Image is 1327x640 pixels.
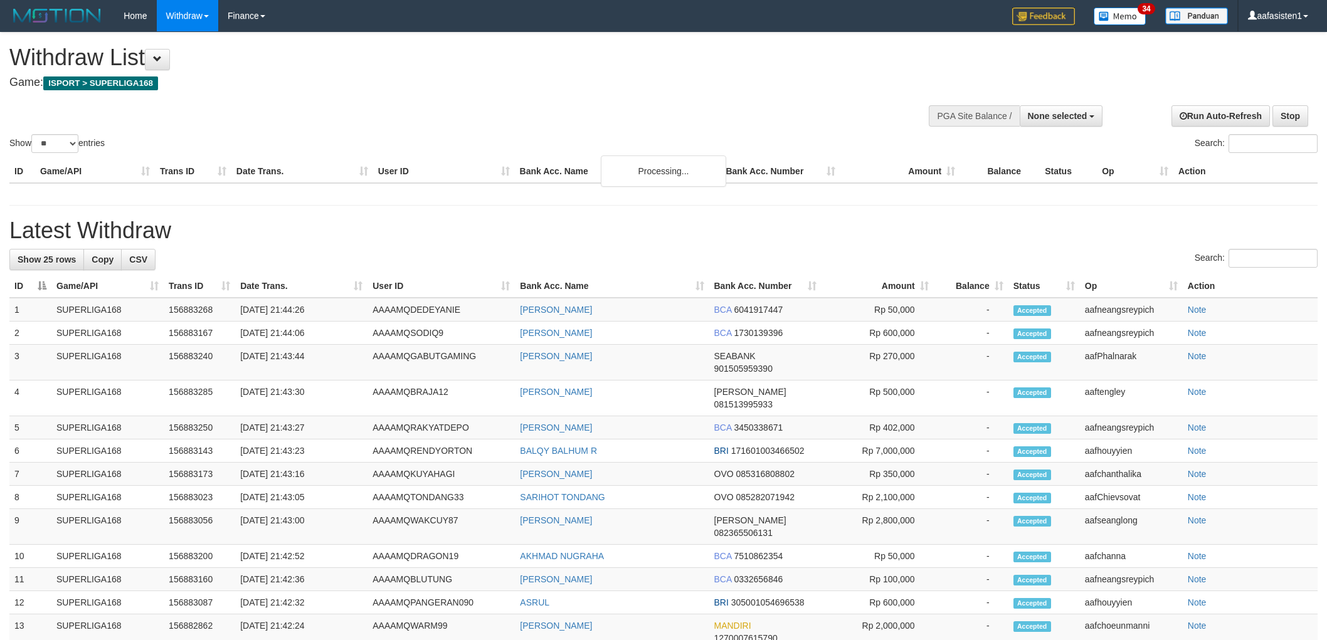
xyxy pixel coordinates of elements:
td: AAAAMQBRAJA12 [367,380,515,416]
td: aafseanglong [1080,509,1183,545]
td: Rp 600,000 [822,591,934,614]
td: [DATE] 21:44:06 [235,322,367,345]
span: Copy 901505959390 to clipboard [714,364,773,374]
img: Button%20Memo.svg [1094,8,1146,25]
span: MANDIRI [714,621,751,631]
span: SEABANK [714,351,756,361]
th: Action [1183,275,1318,298]
a: [PERSON_NAME] [520,305,592,315]
a: [PERSON_NAME] [520,515,592,525]
td: SUPERLIGA168 [51,380,164,416]
td: aafPhalnarak [1080,345,1183,380]
td: Rp 7,000,000 [822,439,934,463]
td: 156883143 [164,439,235,463]
th: Status [1040,160,1097,183]
span: Accepted [1013,446,1051,457]
img: panduan.png [1165,8,1228,24]
td: 8 [9,486,51,509]
span: Copy [92,254,114,265]
td: AAAAMQWAKCUY87 [367,509,515,545]
a: [PERSON_NAME] [520,387,592,397]
td: [DATE] 21:43:27 [235,416,367,439]
td: 156883087 [164,591,235,614]
td: - [934,568,1008,591]
img: MOTION_logo.png [9,6,105,25]
a: Note [1188,515,1207,525]
label: Show entries [9,134,105,153]
a: Note [1188,621,1207,631]
td: 156883167 [164,322,235,345]
td: 6 [9,439,51,463]
span: 34 [1138,3,1155,14]
span: Show 25 rows [18,254,76,265]
td: - [934,591,1008,614]
span: Copy 171601003466502 to clipboard [731,446,805,456]
td: aafneangsreypich [1080,416,1183,439]
th: Bank Acc. Name: activate to sort column ascending [515,275,709,298]
td: - [934,463,1008,486]
span: None selected [1028,111,1087,121]
td: AAAAMQKUYAHAGI [367,463,515,486]
td: AAAAMQTONDANG33 [367,486,515,509]
td: 156883160 [164,568,235,591]
td: 2 [9,322,51,345]
a: [PERSON_NAME] [520,351,592,361]
td: AAAAMQDRAGON19 [367,545,515,568]
span: Copy 085282071942 to clipboard [736,492,795,502]
div: Processing... [601,155,726,187]
td: AAAAMQBLUTUNG [367,568,515,591]
td: - [934,322,1008,345]
th: Balance: activate to sort column ascending [934,275,1008,298]
span: Accepted [1013,552,1051,562]
input: Search: [1229,249,1318,268]
a: [PERSON_NAME] [520,422,592,433]
th: Balance [960,160,1040,183]
td: 156883200 [164,545,235,568]
td: 156883268 [164,298,235,322]
th: Bank Acc. Number: activate to sort column ascending [709,275,822,298]
h4: Game: [9,76,872,89]
a: [PERSON_NAME] [520,328,592,338]
td: 12 [9,591,51,614]
td: 7 [9,463,51,486]
th: Date Trans.: activate to sort column ascending [235,275,367,298]
td: aafhouyyien [1080,439,1183,463]
th: ID: activate to sort column descending [9,275,51,298]
span: BCA [714,574,732,584]
td: SUPERLIGA168 [51,416,164,439]
td: Rp 2,800,000 [822,509,934,545]
td: - [934,380,1008,416]
td: 3 [9,345,51,380]
span: Accepted [1013,328,1051,339]
th: Bank Acc. Number [721,160,840,183]
td: 156883250 [164,416,235,439]
a: Stop [1272,105,1308,127]
a: [PERSON_NAME] [520,574,592,584]
td: SUPERLIGA168 [51,568,164,591]
td: 9 [9,509,51,545]
td: 156883285 [164,380,235,416]
a: Note [1188,492,1207,502]
td: [DATE] 21:44:26 [235,298,367,322]
span: Accepted [1013,470,1051,480]
td: Rp 50,000 [822,545,934,568]
th: Amount [840,160,960,183]
td: 156883056 [164,509,235,545]
td: AAAAMQRENDYORTON [367,439,515,463]
th: Status: activate to sort column ascending [1008,275,1080,298]
td: AAAAMQDEDEYANIE [367,298,515,322]
td: aafneangsreypich [1080,298,1183,322]
td: [DATE] 21:43:16 [235,463,367,486]
span: BRI [714,597,729,607]
a: Note [1188,446,1207,456]
span: ISPORT > SUPERLIGA168 [43,76,158,90]
td: Rp 100,000 [822,568,934,591]
td: [DATE] 21:43:23 [235,439,367,463]
td: aafChievsovat [1080,486,1183,509]
td: SUPERLIGA168 [51,545,164,568]
div: PGA Site Balance / [929,105,1019,127]
span: Accepted [1013,423,1051,434]
span: BCA [714,422,732,433]
td: - [934,439,1008,463]
span: Copy 305001054696538 to clipboard [731,597,805,607]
